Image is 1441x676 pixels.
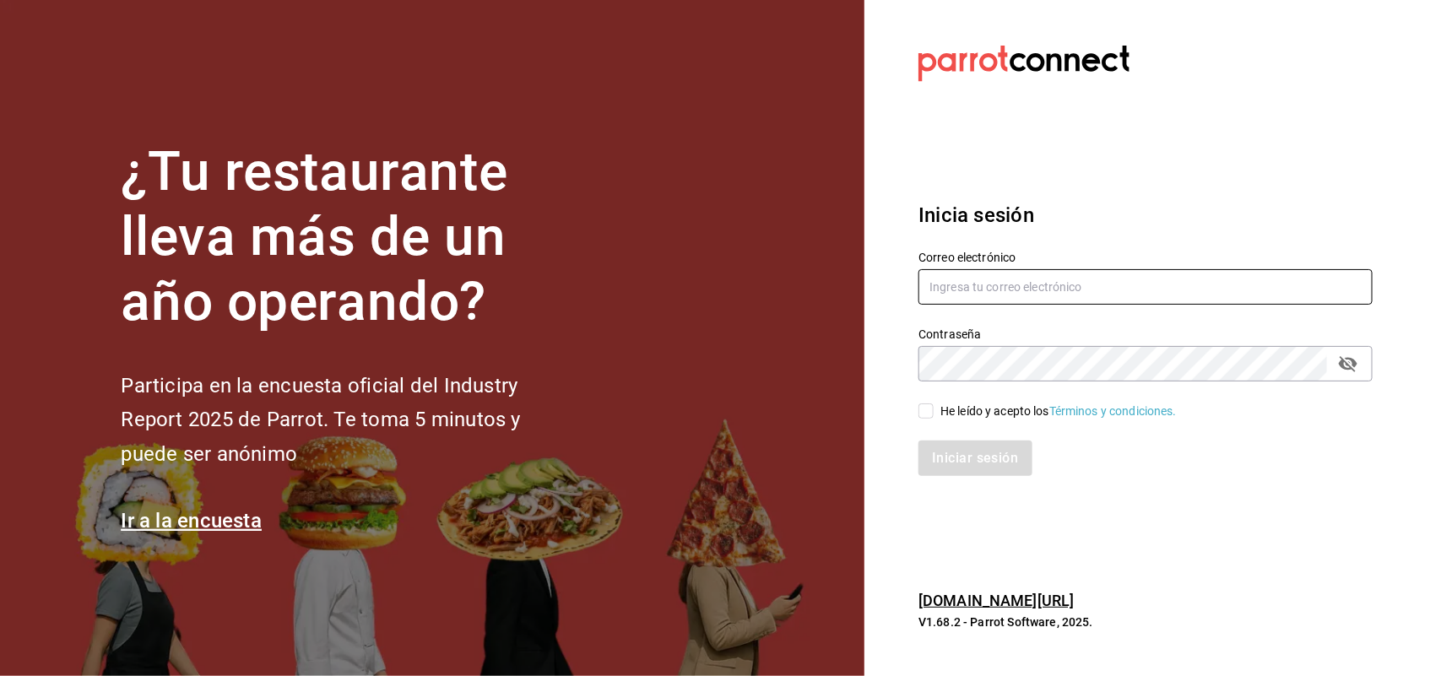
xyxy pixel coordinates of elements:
[121,140,577,334] h1: ¿Tu restaurante lleva más de un año operando?
[1049,404,1177,418] a: Términos y condiciones.
[918,329,1373,341] label: Contraseña
[918,592,1074,609] a: [DOMAIN_NAME][URL]
[918,269,1373,305] input: Ingresa tu correo electrónico
[918,614,1373,630] p: V1.68.2 - Parrot Software, 2025.
[918,200,1373,230] h3: Inicia sesión
[121,369,577,472] h2: Participa en la encuesta oficial del Industry Report 2025 de Parrot. Te toma 5 minutos y puede se...
[1334,349,1362,378] button: passwordField
[918,252,1373,264] label: Correo electrónico
[121,509,262,533] a: Ir a la encuesta
[940,403,1177,420] div: He leído y acepto los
